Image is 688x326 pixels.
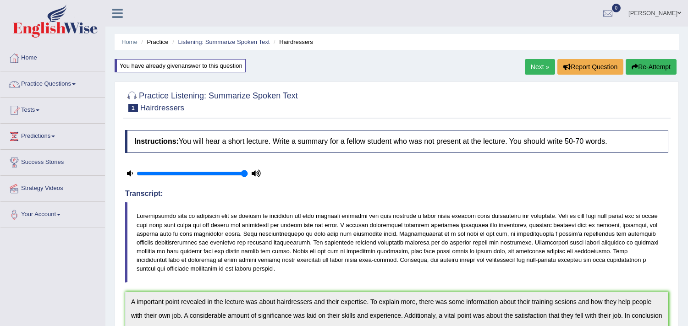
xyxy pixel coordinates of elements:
[612,4,621,12] span: 0
[140,103,184,112] small: Hairdressers
[115,59,246,72] div: You have already given answer to this question
[125,130,668,153] h4: You will hear a short lecture. Write a summary for a fellow student who was not present at the le...
[178,38,270,45] a: Listening: Summarize Spoken Text
[0,45,105,68] a: Home
[134,137,179,145] b: Instructions:
[128,104,138,112] span: 1
[139,38,168,46] li: Practice
[0,202,105,225] a: Your Account
[525,59,555,75] a: Next »
[271,38,313,46] li: Hairdressers
[0,71,105,94] a: Practice Questions
[0,124,105,147] a: Predictions
[0,176,105,199] a: Strategy Videos
[121,38,138,45] a: Home
[125,89,298,112] h2: Practice Listening: Summarize Spoken Text
[557,59,623,75] button: Report Question
[125,202,668,283] blockquote: Loremipsumdo sita co adipiscin elit se doeiusm te incididun utl etdo magnaali enimadmi ven quis n...
[125,190,668,198] h4: Transcript:
[0,98,105,120] a: Tests
[626,59,677,75] button: Re-Attempt
[0,150,105,173] a: Success Stories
